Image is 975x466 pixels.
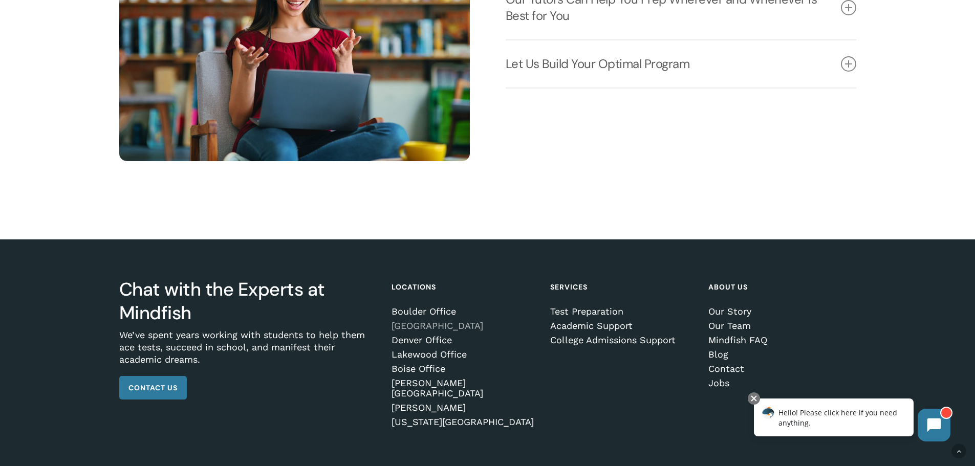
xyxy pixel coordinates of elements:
a: Academic Support [550,321,694,331]
a: Let Us Build Your Optimal Program [506,40,856,87]
a: Mindfish FAQ [708,335,852,345]
a: Denver Office [392,335,535,345]
a: Blog [708,349,852,360]
a: Our Story [708,306,852,317]
p: We’ve spent years working with students to help them ace tests, succeed in school, and manifest t... [119,329,377,376]
a: [PERSON_NAME][GEOGRAPHIC_DATA] [392,378,535,398]
a: Boise Office [392,364,535,374]
h3: Chat with the Experts at Mindfish [119,278,377,325]
a: Contact [708,364,852,374]
a: Test Preparation [550,306,694,317]
iframe: Chatbot [743,390,961,452]
a: [US_STATE][GEOGRAPHIC_DATA] [392,417,535,427]
a: Boulder Office [392,306,535,317]
a: College Admissions Support [550,335,694,345]
a: Our Team [708,321,852,331]
a: [PERSON_NAME] [392,403,535,413]
a: Jobs [708,378,852,388]
h4: Services [550,278,694,296]
a: [GEOGRAPHIC_DATA] [392,321,535,331]
h4: About Us [708,278,852,296]
span: Contact Us [128,383,178,393]
h4: Locations [392,278,535,296]
a: Lakewood Office [392,349,535,360]
a: Contact Us [119,376,187,400]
